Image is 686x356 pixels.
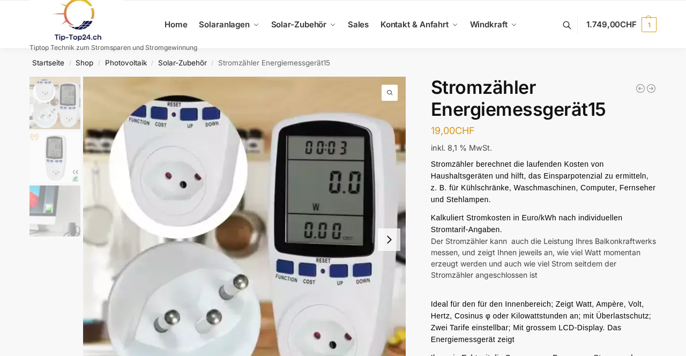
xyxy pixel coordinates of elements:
p: Tiptop Technik zum Stromsparen und Stromgewinnung [29,44,197,51]
a: Solar-Zubehör [158,58,207,67]
img: Stromzähler Schweizer Stecker-2 [29,77,80,129]
span: inkl. 8,1 % MwSt. [431,143,492,152]
a: Balkonkraftwerk 445/860 Erweiterungsmodul [635,83,646,94]
a: Solaranlagen [195,1,264,49]
span: Kontakt & Anfahrt [381,19,449,29]
span: / [147,59,158,68]
span: 1.749,00 [586,19,637,29]
nav: Breadcrumb [11,49,676,77]
img: Stromzähler Verbrauch messen [29,186,80,236]
button: Next slide [378,228,400,251]
a: WiFi Smart Plug für unseren Plug & Play Batteriespeicher [646,83,657,94]
span: / [64,59,76,68]
span: CHF [455,125,475,136]
span: Ideal für den für den Innenbereich; Zeigt Watt, Ampère, Volt, Hertz, Cosinus φ oder Kilowattstund... [431,300,651,344]
a: Sales [343,1,373,49]
span: Sales [348,19,369,29]
a: Shop [76,58,93,67]
img: Strommessgerät [29,132,80,183]
a: Startseite [32,58,64,67]
span: / [207,59,218,68]
a: Solar-Zubehör [266,1,340,49]
span: Kalkuliert Stromkosten in Euro/kWh nach individuellen Stromtarif-Angaben. [431,213,623,234]
bdi: 19,00 [431,125,475,136]
span: Windkraft [470,19,508,29]
span: / [93,59,105,68]
h1: Stromzähler Energiemessgerät15 [431,77,657,121]
a: Photovoltaik [105,58,147,67]
span: CHF [620,19,637,29]
span: Stromzähler berechnet die laufenden Kosten von Haushaltsgeräten und hilft, das Einsparpotenzial z... [431,160,656,204]
span: Solar-Zubehör [271,19,327,29]
a: Windkraft [465,1,521,49]
span: Solaranlagen [199,19,250,29]
a: 1.749,00CHF 1 [586,9,657,41]
div: Der Stromzähler kann auch die Leistung Ihres Balkonkraftwerks messen, und zeigt Ihnen jeweils an,... [431,235,657,280]
span: 1 [642,17,657,32]
a: Kontakt & Anfahrt [376,1,463,49]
